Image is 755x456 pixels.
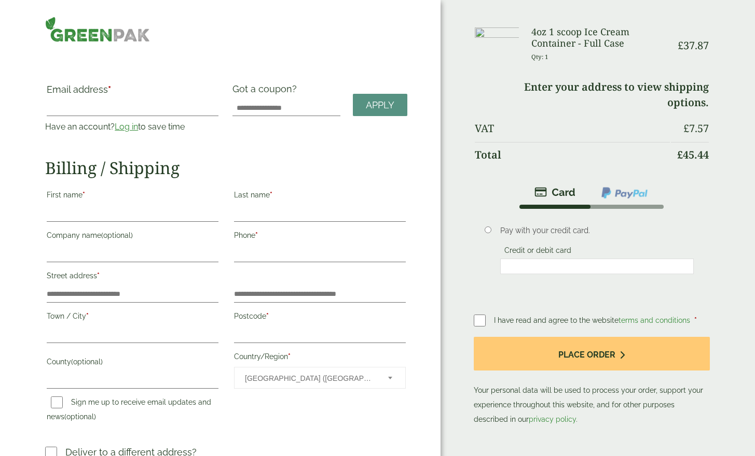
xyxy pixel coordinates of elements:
button: Place order [474,337,710,370]
span: (optional) [101,231,133,239]
label: Street address [47,268,218,286]
span: Apply [366,99,394,111]
small: Qty: 1 [531,53,548,61]
h2: Billing / Shipping [45,158,407,178]
label: Last name [234,188,406,205]
label: Company name [47,228,218,246]
label: Town / City [47,309,218,326]
iframe: Secure card payment input frame [503,262,691,271]
p: Have an account? to save time [45,121,220,133]
img: stripe.png [534,186,575,198]
h3: 4oz 1 scoop Ice Cream Container - Full Case [531,26,670,49]
label: Email address [47,85,218,99]
label: County [47,354,218,372]
label: Phone [234,228,406,246]
img: GreenPak Supplies [45,17,150,42]
p: Pay with your credit card. [500,225,694,236]
span: (optional) [71,358,103,366]
a: terms and conditions [619,316,690,324]
abbr: required [97,272,100,280]
label: Sign me up to receive email updates and news [47,398,211,424]
abbr: required [255,231,258,239]
a: privacy policy [529,415,576,423]
p: Your personal data will be used to process your order, support your experience throughout this we... [474,337,710,426]
span: (optional) [64,412,96,421]
span: Country/Region [234,367,406,389]
abbr: required [694,316,697,324]
label: First name [47,188,218,205]
th: Total [475,142,670,167]
bdi: 45.44 [677,148,709,162]
a: Apply [353,94,407,116]
img: ppcp-gateway.png [600,186,649,199]
span: £ [677,148,683,162]
td: Enter your address to view shipping options. [475,75,709,115]
span: United Kingdom (UK) [245,367,374,389]
abbr: required [270,191,272,199]
label: Country/Region [234,349,406,367]
a: Log in [115,122,138,132]
abbr: required [266,312,269,320]
label: Credit or debit card [500,246,575,258]
abbr: required [86,312,89,320]
label: Postcode [234,309,406,326]
span: I have read and agree to the website [494,316,692,324]
abbr: required [288,352,291,361]
bdi: 7.57 [683,121,709,135]
abbr: required [108,84,111,95]
label: Got a coupon? [232,83,301,99]
span: £ [678,38,683,52]
bdi: 37.87 [678,38,709,52]
th: VAT [475,116,670,141]
input: Sign me up to receive email updates and news(optional) [51,396,63,408]
abbr: required [83,191,85,199]
span: £ [683,121,689,135]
